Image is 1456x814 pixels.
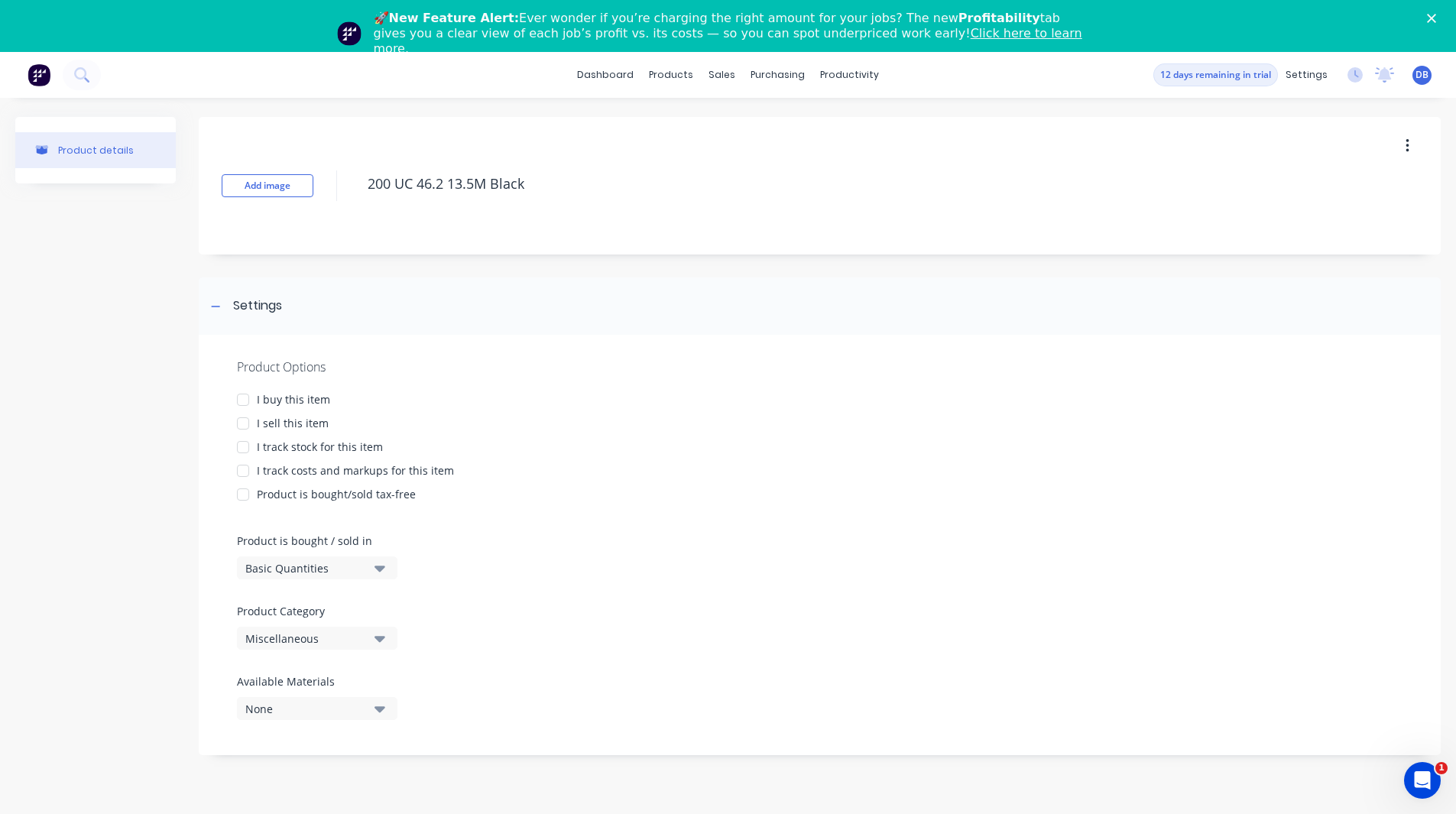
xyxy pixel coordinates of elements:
div: Close [1427,14,1442,23]
div: sales [701,63,743,86]
label: Product is bought / sold in [237,533,390,549]
div: I track stock for this item [257,439,383,455]
b: Profitability [958,11,1040,25]
div: Product details [58,144,134,156]
div: 🚀 Ever wonder if you’re charging the right amount for your jobs? The new tab gives you a clear vi... [374,11,1095,57]
div: I track costs and markups for this item [257,462,454,478]
div: Miscellaneous [245,631,368,647]
div: Product Options [237,358,1402,376]
span: 1 [1435,762,1448,774]
label: Product Category [237,603,390,619]
div: I buy this item [257,391,330,407]
span: DB [1415,68,1428,82]
div: purchasing [743,63,812,86]
img: Factory [28,63,50,86]
div: Product is bought/sold tax-free [257,486,416,502]
img: Profile image for Team [337,21,362,46]
textarea: 200 UC 46.2 13.5M Black [360,166,1317,202]
button: None [237,697,397,720]
b: New Feature Alert: [389,11,520,25]
label: Available Materials [237,673,397,689]
button: 12 days remaining in trial [1153,63,1278,86]
button: Add image [222,174,313,197]
div: settings [1278,63,1335,86]
a: Click here to learn more. [374,26,1082,56]
button: Basic Quantities [237,556,397,579]
a: dashboard [569,63,641,86]
div: products [641,63,701,86]
div: Basic Quantities [245,560,368,576]
div: Settings [233,297,282,316]
button: Miscellaneous [237,627,397,650]
div: productivity [812,63,887,86]
div: None [245,701,368,717]
button: Product details [15,132,176,168]
div: I sell this item [257,415,329,431]
iframe: Intercom live chat [1404,762,1441,799]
